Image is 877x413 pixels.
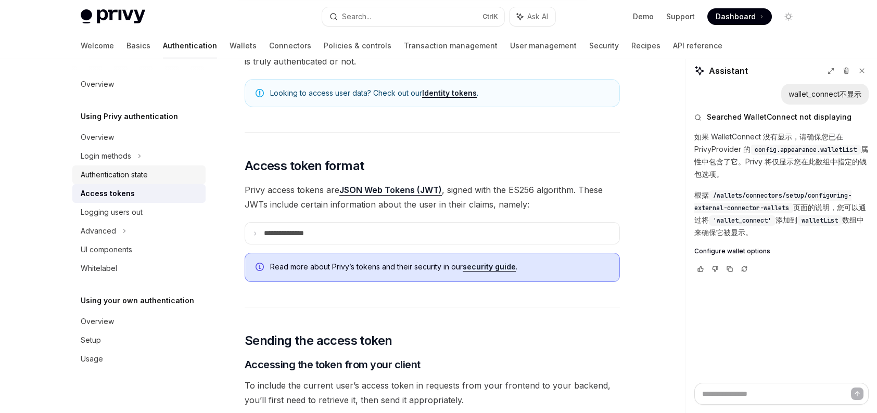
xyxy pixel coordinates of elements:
div: Setup [81,334,101,346]
a: Whitelabel [72,259,206,278]
span: Assistant [709,64,748,77]
span: Ctrl K [482,12,498,21]
a: Demo [633,11,654,22]
h5: Using your own authentication [81,294,194,307]
a: Logging users out [72,203,206,222]
p: 根据 页面的说明，您可以通过将 添加到 数组中来确保它被显示。 [694,189,869,239]
span: Read more about Privy’s tokens and their security in our . [270,262,609,272]
div: Login methods [81,150,131,162]
img: light logo [81,9,145,24]
span: Ask AI [527,11,548,22]
a: Authentication state [72,165,206,184]
a: Wallets [230,33,257,58]
span: Configure wallet options [694,247,770,255]
svg: Note [256,89,264,97]
a: Usage [72,350,206,368]
div: Authentication state [81,169,148,181]
div: wallet_connect不显示 [789,89,861,99]
div: Overview [81,131,114,144]
a: Welcome [81,33,114,58]
div: Overview [81,78,114,91]
span: /wallets/connectors/setup/configuring-external-connector-wallets [694,191,851,212]
div: UI components [81,243,132,256]
a: Basics [126,33,150,58]
a: Access tokens [72,184,206,203]
a: Authentication [163,33,217,58]
a: Policies & controls [324,33,391,58]
button: Send message [851,388,863,400]
a: Transaction management [404,33,498,58]
span: config.appearance.walletList [755,146,857,154]
a: Security [589,33,619,58]
a: User management [510,33,577,58]
div: Overview [81,315,114,328]
a: Dashboard [707,8,772,25]
span: To include the current user’s access token in requests from your frontend to your backend, you’ll... [245,378,620,407]
span: 'wallet_connect' [713,216,771,225]
span: Access token format [245,158,364,174]
a: Connectors [269,33,311,58]
div: Search... [342,10,371,23]
span: Sending the access token [245,332,392,349]
a: Support [666,11,695,22]
a: Setup [72,331,206,350]
a: JSON Web Tokens (JWT) [339,185,442,196]
div: Access tokens [81,187,135,200]
a: security guide [463,262,516,272]
p: 如果 WalletConnect 没有显示，请确保您已在 PrivyProvider 的 属性中包含了它。Privy 将仅显示您在此数组中指定的钱包选项。 [694,131,869,180]
div: Usage [81,353,103,365]
button: Searched WalletConnect not displaying [694,112,869,122]
span: Dashboard [716,11,756,22]
span: Privy access tokens are , signed with the ES256 algorithm. These JWTs include certain information... [245,183,620,212]
a: Configure wallet options [694,247,869,255]
a: UI components [72,240,206,259]
a: API reference [673,33,722,58]
button: Search...CtrlK [322,7,504,26]
a: Identity tokens [422,88,477,98]
span: Accessing the token from your client [245,357,421,372]
a: Overview [72,128,206,147]
span: walletList [802,216,838,225]
h5: Using Privy authentication [81,110,178,123]
span: Looking to access user data? Check out our . [270,88,609,98]
a: Recipes [631,33,660,58]
button: Ask AI [510,7,555,26]
a: Overview [72,312,206,331]
div: Logging users out [81,206,143,218]
span: Searched WalletConnect not displaying [707,112,851,122]
button: Toggle dark mode [780,8,797,25]
div: Whitelabel [81,262,117,275]
a: Overview [72,75,206,94]
div: Advanced [81,225,116,237]
svg: Info [256,263,266,273]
